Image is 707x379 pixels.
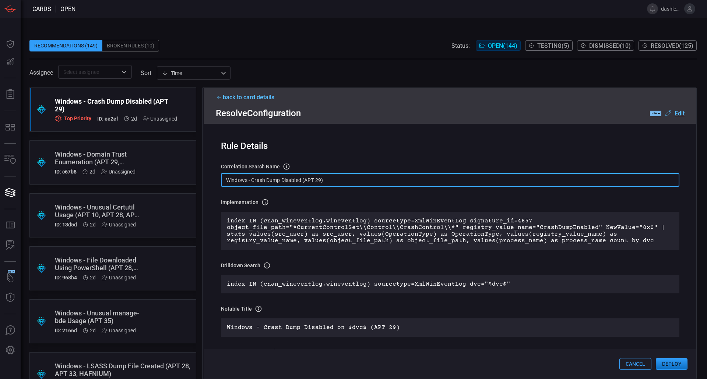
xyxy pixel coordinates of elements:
button: Reports [1,86,19,103]
div: Windows - Unusual manage-bde Usage (APT 35) [55,309,143,325]
span: Sep 30, 2025 4:33 AM [90,275,96,280]
p: Windows - Crash Dump Disabled on $dvc$ (APT 29) [227,324,673,331]
div: Windows - LSASS Dump File Created (APT 28, APT 33, HAFNIUM) [55,362,194,378]
span: Cards [32,6,51,12]
h5: ID: c67b8 [55,169,77,175]
button: Threat Intelligence [1,289,19,307]
div: Unassigned [102,222,136,228]
span: Sep 30, 2025 4:34 AM [131,116,137,122]
button: Cancel [619,358,651,370]
p: index IN (cnan_wineventlog,wineventlog) sourcetype=XmlWinEventLog signature_id=4657 object_file_p... [227,218,673,244]
label: sort [141,69,151,76]
button: Detections [1,53,19,71]
button: Open(144) [476,40,521,51]
div: Windows - Unusual Certutil Usage (APT 10, APT 28, APT 41, OilRig, RANCOR) [55,203,143,219]
h5: ID: 2166d [55,328,77,333]
div: back to card details [216,94,685,101]
button: Wingman [1,269,19,287]
div: Unassigned [102,275,136,280]
div: Windows - File Downloaded Using PowerShell (APT 28, APT 35, DarkHotel, POLONIUM) [55,256,143,272]
button: ALERT ANALYSIS [1,236,19,254]
button: MITRE - Detection Posture [1,118,19,136]
span: Sep 30, 2025 4:33 AM [90,222,96,228]
span: Resolved ( 125 ) [651,42,693,49]
div: Time [162,69,219,77]
button: Ask Us A Question [1,322,19,339]
button: Deploy [656,358,687,370]
button: Testing(5) [525,40,573,51]
span: Status: [451,42,470,49]
div: Windows - Domain Trust Enumeration (APT 29, Chimera, FIN 8) [55,150,143,166]
h3: Notable Title [221,306,252,312]
h3: Implementation [221,199,258,205]
p: index IN (cnan_wineventlog,wineventlog) sourcetype=XmlWinEventLog dvc="$dvc$" [227,281,673,287]
span: Sep 30, 2025 4:33 AM [90,328,96,333]
div: Resolve Configuration [216,108,685,118]
div: Windows - Crash Dump Disabled (APT 29) [55,97,177,113]
input: Correlation search name [221,173,679,187]
button: Dashboard [1,35,19,53]
div: Unassigned [143,116,177,122]
div: Recommendations (149) [29,40,102,51]
span: dashley.[PERSON_NAME] [661,6,681,12]
span: Sep 30, 2025 4:33 AM [89,169,95,175]
button: Rule Catalog [1,217,19,234]
span: Dismissed ( 10 ) [589,42,631,49]
span: open [60,6,75,12]
h5: ID: 13d5d [55,222,77,228]
div: Broken Rules (10) [102,40,159,51]
h3: Drilldown search [221,262,260,268]
div: Unassigned [101,169,136,175]
div: Rule Details [221,141,679,151]
div: Unassigned [102,328,136,333]
button: Resolved(125) [639,40,697,51]
input: Select assignee [60,67,117,76]
button: Dismissed(10) [577,40,634,51]
h5: ID: 968b4 [55,275,77,280]
span: Open ( 144 ) [488,42,517,49]
h5: ID: ee2ef [97,116,118,122]
u: Edit [675,110,685,117]
button: Inventory [1,151,19,169]
div: Top Priority [55,115,91,122]
button: Cards [1,184,19,201]
span: Assignee [29,69,53,76]
h3: correlation search Name [221,164,280,169]
span: Testing ( 5 ) [537,42,569,49]
button: Open [119,67,129,77]
button: Preferences [1,342,19,359]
